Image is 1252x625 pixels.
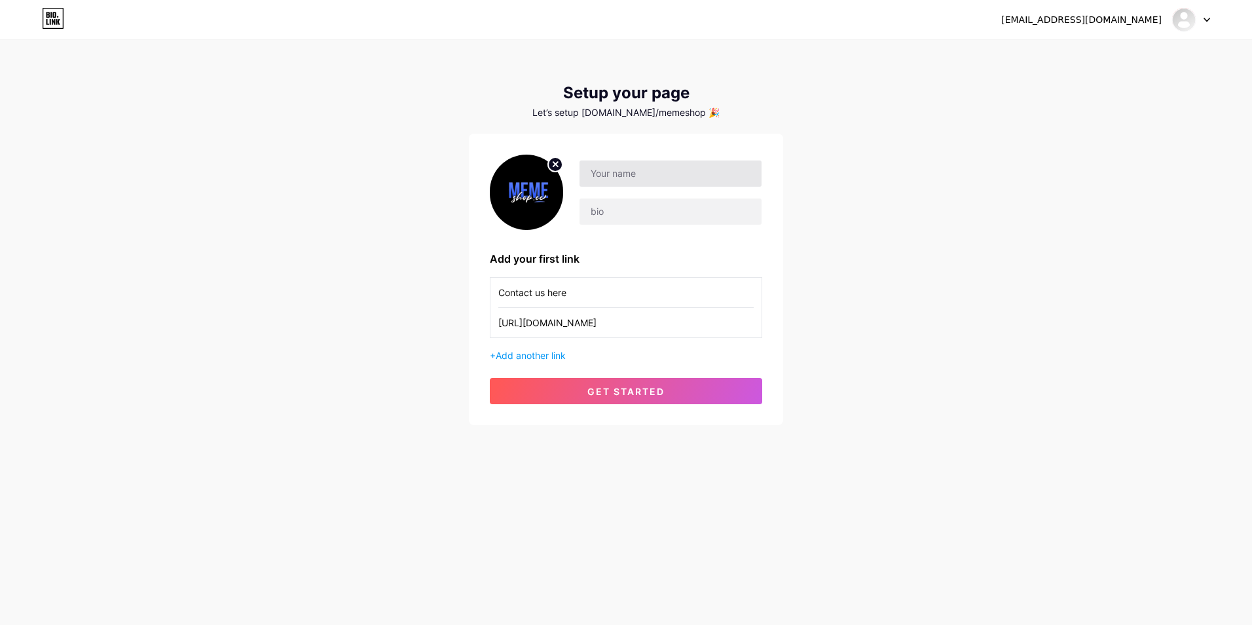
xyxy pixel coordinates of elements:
[469,107,783,118] div: Let’s setup [DOMAIN_NAME]/memeshop 🎉
[496,350,566,361] span: Add another link
[490,349,762,362] div: +
[490,251,762,267] div: Add your first link
[490,378,762,404] button: get started
[469,84,783,102] div: Setup your page
[587,386,665,397] span: get started
[498,278,754,307] input: Link name (My Instagram)
[498,308,754,337] input: URL (https://instagram.com/yourname)
[490,155,563,230] img: profile pic
[1171,7,1196,32] img: memeshop
[1001,13,1162,27] div: [EMAIL_ADDRESS][DOMAIN_NAME]
[580,199,762,225] input: bio
[580,161,762,187] input: Your name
